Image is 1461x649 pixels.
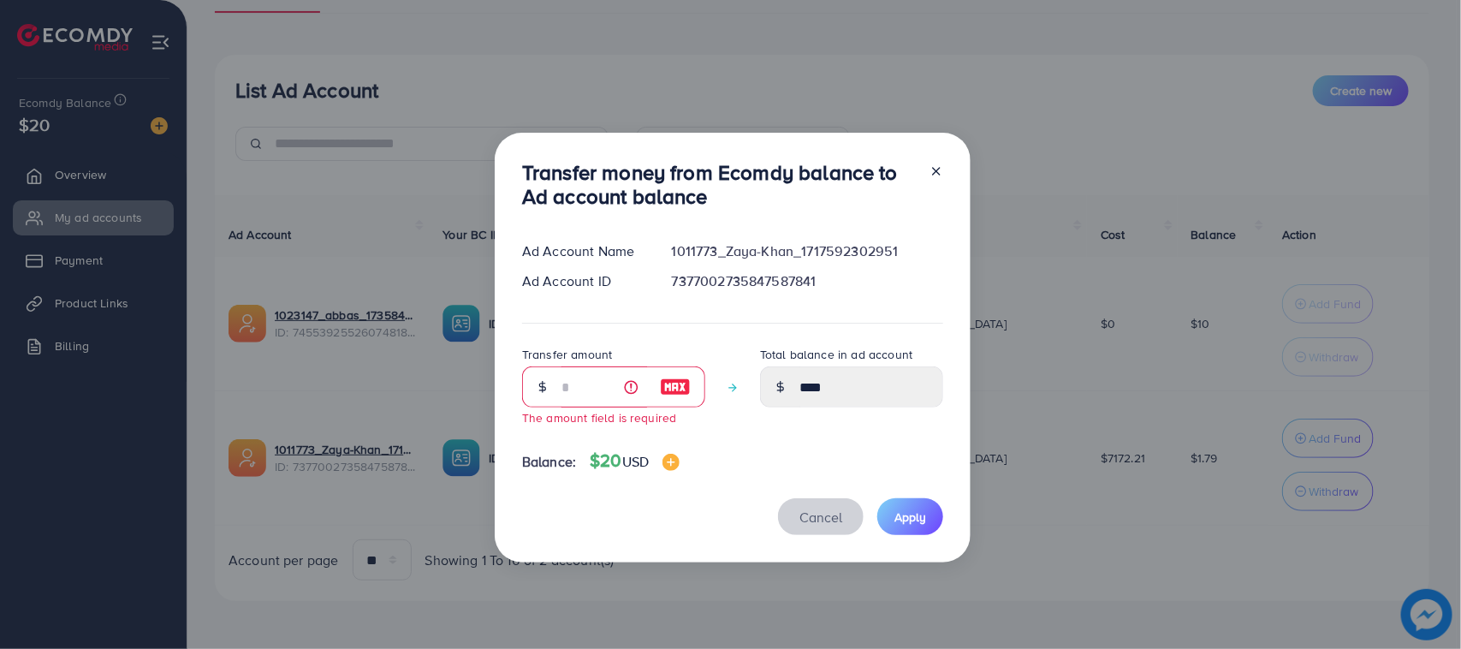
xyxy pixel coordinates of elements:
[660,377,691,397] img: image
[590,450,680,472] h4: $20
[522,452,576,472] span: Balance:
[522,409,676,426] small: The amount field is required
[662,454,680,471] img: image
[522,160,916,210] h3: Transfer money from Ecomdy balance to Ad account balance
[658,271,957,291] div: 7377002735847587841
[622,452,649,471] span: USD
[894,509,926,526] span: Apply
[658,241,957,261] div: 1011773_Zaya-Khan_1717592302951
[508,271,658,291] div: Ad Account ID
[799,508,842,527] span: Cancel
[877,498,943,535] button: Apply
[778,498,864,535] button: Cancel
[508,241,658,261] div: Ad Account Name
[760,346,912,363] label: Total balance in ad account
[522,346,612,363] label: Transfer amount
